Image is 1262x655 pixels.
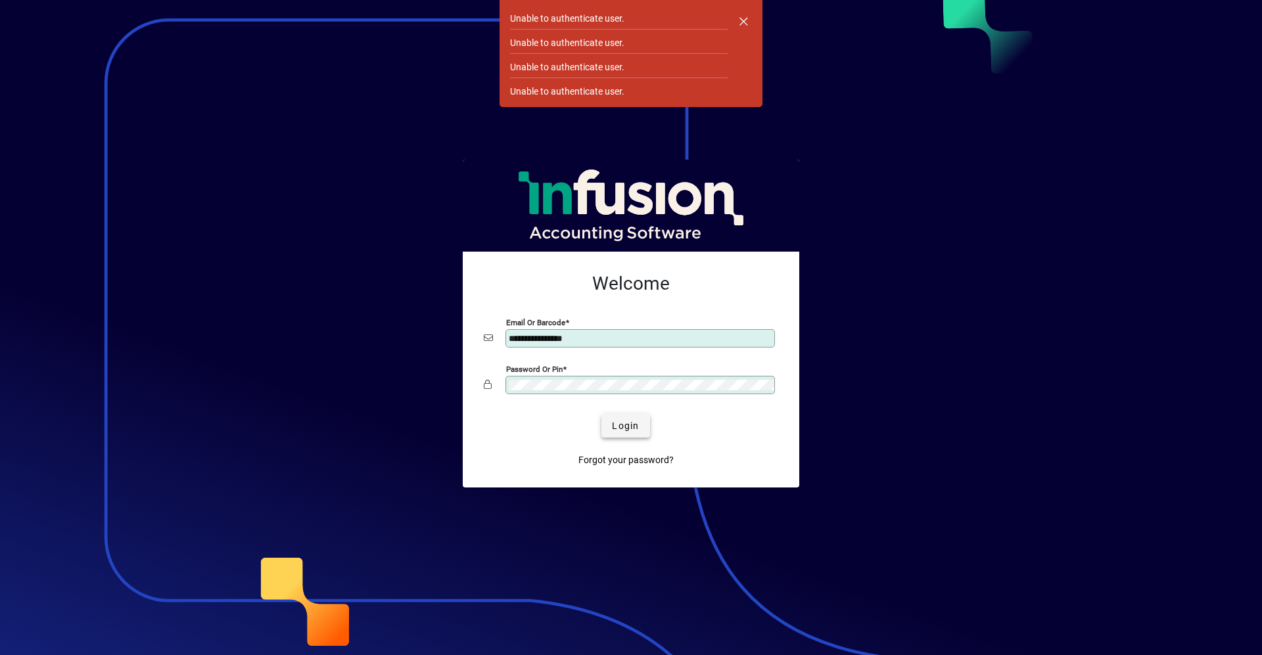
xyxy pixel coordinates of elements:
[510,85,624,99] div: Unable to authenticate user.
[612,419,639,433] span: Login
[728,5,759,37] button: Dismiss
[510,60,624,74] div: Unable to authenticate user.
[510,36,624,50] div: Unable to authenticate user.
[510,12,624,26] div: Unable to authenticate user.
[506,365,563,374] mat-label: Password or Pin
[484,273,778,295] h2: Welcome
[573,448,679,472] a: Forgot your password?
[578,453,674,467] span: Forgot your password?
[506,318,565,327] mat-label: Email or Barcode
[601,414,649,438] button: Login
